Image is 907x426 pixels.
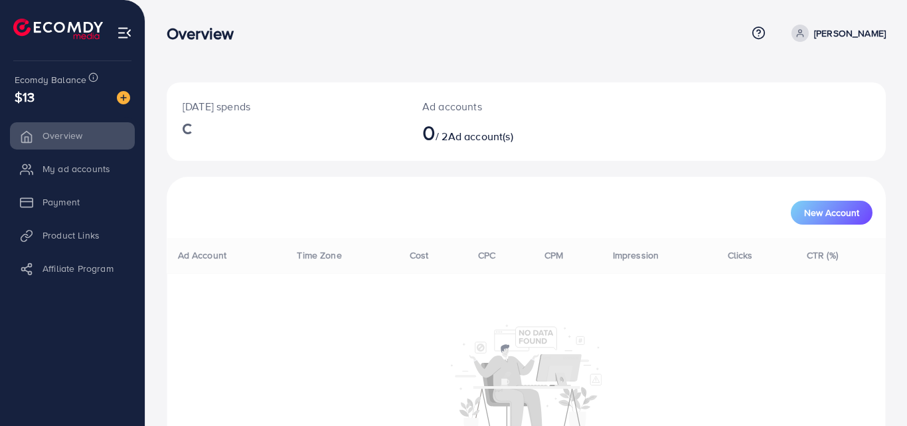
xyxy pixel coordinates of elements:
span: New Account [804,208,859,217]
span: 0 [422,117,436,148]
span: Ecomdy Balance [15,73,86,86]
img: logo [13,19,103,39]
p: [PERSON_NAME] [814,25,886,41]
span: $13 [15,87,35,106]
span: Ad account(s) [448,129,513,144]
p: Ad accounts [422,98,570,114]
img: menu [117,25,132,41]
p: [DATE] spends [183,98,390,114]
img: image [117,91,130,104]
button: New Account [791,201,872,225]
h3: Overview [167,24,244,43]
a: [PERSON_NAME] [786,25,886,42]
h2: / 2 [422,120,570,145]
